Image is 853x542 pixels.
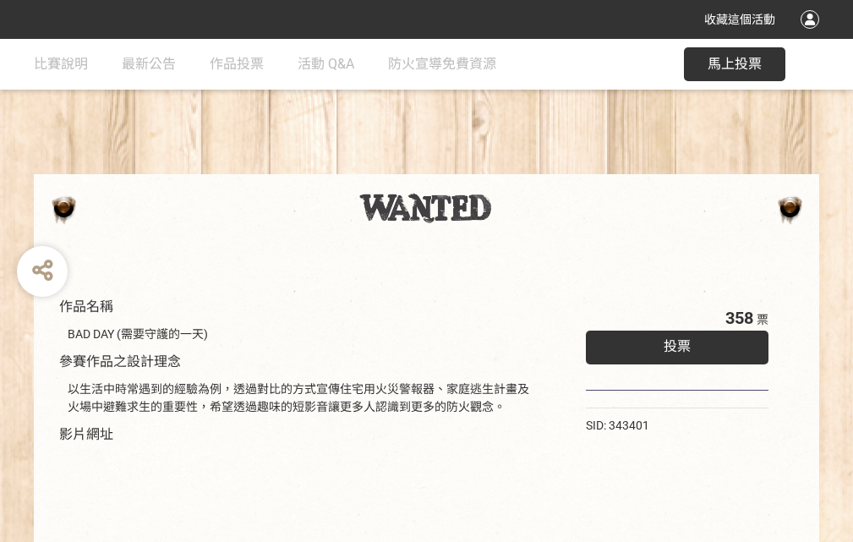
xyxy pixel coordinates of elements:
span: 影片網址 [59,426,113,442]
a: 活動 Q&A [298,39,354,90]
a: 最新公告 [122,39,176,90]
button: 馬上投票 [684,47,785,81]
span: SID: 343401 [586,419,649,432]
span: 最新公告 [122,56,176,72]
span: 作品名稱 [59,298,113,315]
a: 作品投票 [210,39,264,90]
div: BAD DAY (需要守護的一天) [68,326,535,343]
span: 收藏這個活動 [704,13,775,26]
a: 防火宣導免費資源 [388,39,496,90]
span: 活動 Q&A [298,56,354,72]
span: 票 [757,313,768,326]
span: 358 [725,308,753,328]
div: 以生活中時常遇到的經驗為例，透過對比的方式宣傳住宅用火災警報器、家庭逃生計畫及火場中避難求生的重要性，希望透過趣味的短影音讓更多人認識到更多的防火觀念。 [68,380,535,416]
span: 比賽說明 [34,56,88,72]
span: 作品投票 [210,56,264,72]
span: 馬上投票 [708,56,762,72]
span: 防火宣導免費資源 [388,56,496,72]
a: 比賽說明 [34,39,88,90]
span: 投票 [664,338,691,354]
span: 參賽作品之設計理念 [59,353,181,370]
